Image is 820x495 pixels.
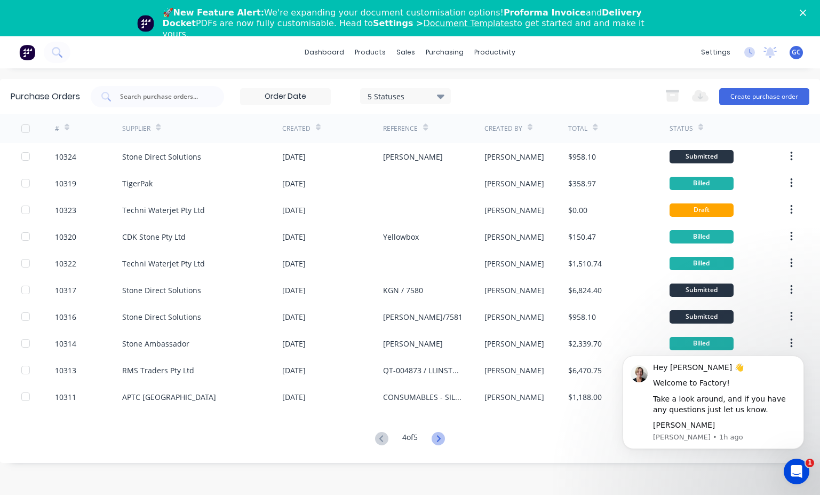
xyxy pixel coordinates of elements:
img: Factory [19,44,35,60]
div: 🚀 We're expanding your document customisation options! and PDFs are now fully customisable. Head ... [163,7,666,40]
a: dashboard [299,44,349,60]
div: TigerPak [122,178,153,189]
div: $6,470.75 [568,365,602,376]
div: Techni Waterjet Pty Ltd [122,258,205,269]
div: [PERSON_NAME] [484,365,544,376]
div: Billed [670,177,734,190]
span: GC [792,48,801,57]
div: Total [568,124,587,133]
div: [DATE] [282,178,306,189]
div: Stone Direct Solutions [122,311,201,323]
div: products [349,44,391,60]
div: QT-004873 / LLINSTALLATIONS 7559 [383,365,463,376]
div: $1,188.00 [568,391,602,403]
div: [PERSON_NAME] [484,391,544,403]
div: [PERSON_NAME] [484,151,544,162]
div: 10311 [55,391,76,403]
div: KGN / 7580 [383,285,423,296]
div: [PERSON_NAME] [484,338,544,349]
div: purchasing [420,44,469,60]
b: Settings > [373,18,514,28]
div: 10314 [55,338,76,349]
div: 10317 [55,285,76,296]
div: Techni Waterjet Pty Ltd [122,205,205,216]
div: Billed [670,257,734,270]
div: [DATE] [282,365,306,376]
div: Created [282,124,311,133]
div: CDK Stone Pty Ltd [122,231,186,242]
div: [DATE] [282,391,306,403]
span: 1 [806,459,814,467]
div: $958.10 [568,311,596,323]
div: Close [800,10,810,16]
div: CONSUMABLES - SILICONE [383,391,463,403]
div: Billed [670,337,734,350]
div: productivity [469,44,521,60]
div: 10316 [55,311,76,323]
div: [PERSON_NAME] [484,205,544,216]
div: APTC [GEOGRAPHIC_DATA] [122,391,216,403]
div: 4 of 5 [402,431,418,447]
div: 10319 [55,178,76,189]
b: Delivery Docket [163,7,642,28]
div: Supplier [122,124,150,133]
div: Created By [484,124,522,133]
div: [PERSON_NAME] [484,178,544,189]
div: [PERSON_NAME] [484,258,544,269]
div: [DATE] [282,205,306,216]
div: [DATE] [282,338,306,349]
div: $358.97 [568,178,596,189]
div: [DATE] [282,285,306,296]
button: Create purchase order [719,88,809,105]
div: Purchase Orders [11,90,80,103]
div: [DATE] [282,231,306,242]
div: 10320 [55,231,76,242]
b: New Feature Alert: [173,7,265,18]
div: $1,510.74 [568,258,602,269]
div: Stone Ambassador [122,338,189,349]
div: Draft [670,203,734,217]
div: Stone Direct Solutions [122,285,201,296]
div: [PERSON_NAME] [484,311,544,323]
div: RMS Traders Pty Ltd [122,365,194,376]
b: Proforma Invoice [504,7,586,18]
div: Yellowbox [383,231,419,242]
div: [DATE] [282,258,306,269]
div: [PERSON_NAME] [484,231,544,242]
div: Billed [670,230,734,243]
div: [PERSON_NAME]/7581 [383,311,463,323]
div: Submitted [670,310,734,324]
div: $0.00 [568,205,587,216]
div: sales [391,44,420,60]
div: # [55,124,59,133]
div: Status [670,124,693,133]
iframe: Intercom live chat [784,459,809,484]
div: Reference [383,124,418,133]
div: $6,824.40 [568,285,602,296]
input: Order Date [241,89,330,105]
div: 10323 [55,205,76,216]
div: $2,339.70 [568,338,602,349]
div: [PERSON_NAME] [383,151,443,162]
div: 10324 [55,151,76,162]
input: Search purchase orders... [119,91,208,102]
div: [PERSON_NAME] [484,285,544,296]
div: settings [696,44,736,60]
div: Submitted [670,150,734,163]
div: 10313 [55,365,76,376]
div: $150.47 [568,231,596,242]
div: 5 Statuses [368,90,444,101]
a: Document Templates [423,18,513,28]
div: 10322 [55,258,76,269]
div: $958.10 [568,151,596,162]
div: [DATE] [282,311,306,323]
img: Profile image for Team [137,15,154,32]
